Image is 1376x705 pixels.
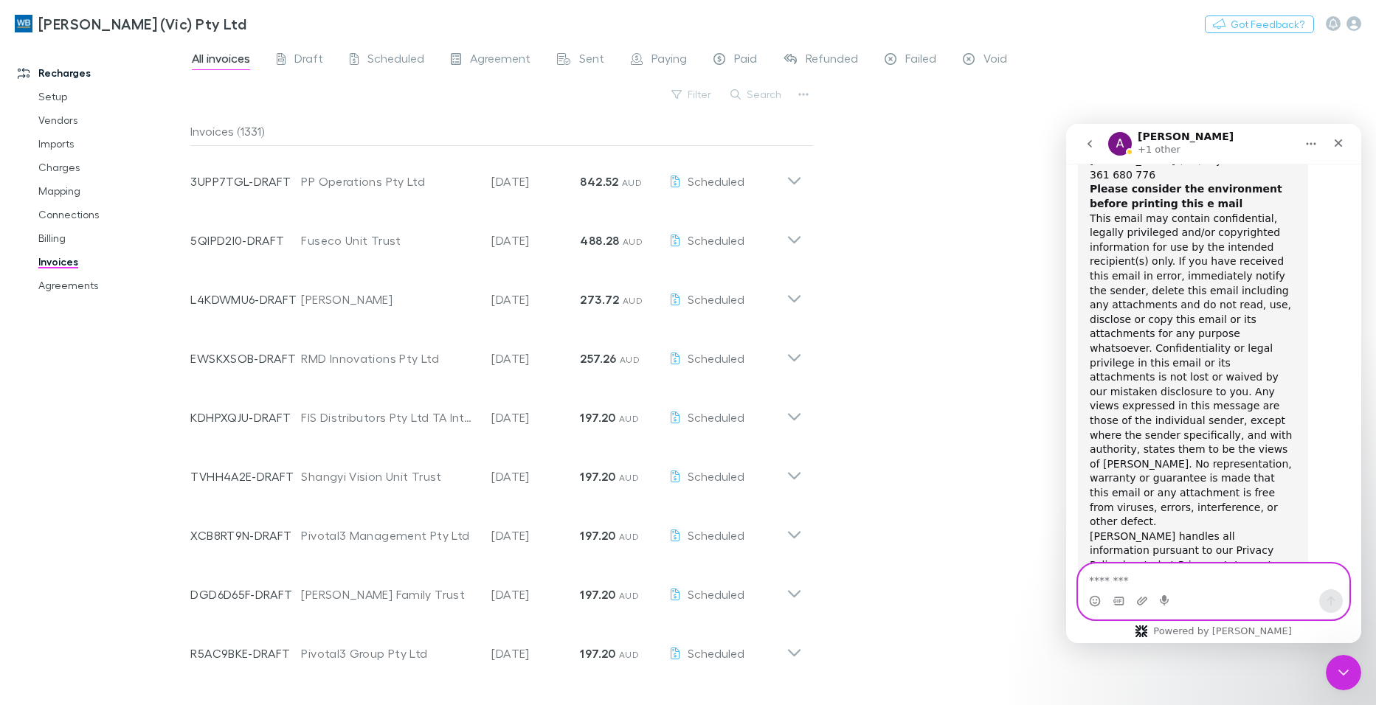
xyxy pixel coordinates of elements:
[688,646,744,660] span: Scheduled
[1326,655,1361,690] iframe: Intercom live chat
[301,350,477,367] div: RMD Innovations Pty Ltd
[24,226,198,250] a: Billing
[301,645,477,662] div: Pivotal3 Group Pty Ltd
[651,51,687,70] span: Paying
[688,351,744,365] span: Scheduled
[623,295,643,306] span: AUD
[983,51,1007,70] span: Void
[190,173,301,190] p: 3UPP7TGL-DRAFT
[905,51,936,70] span: Failed
[619,649,639,660] span: AUD
[367,51,424,70] span: Scheduled
[301,173,477,190] div: PP Operations Pty Ltd
[190,645,301,662] p: R5AC9BKE-DRAFT
[580,469,615,484] strong: 197.20
[190,468,301,485] p: TVHH4A2E-DRAFT
[688,410,744,424] span: Scheduled
[3,61,198,85] a: Recharges
[688,587,744,601] span: Scheduled
[15,15,32,32] img: William Buck (Vic) Pty Ltd's Logo
[619,472,639,483] span: AUD
[179,500,814,559] div: XCB8RT9N-DRAFTPivotal3 Management Pty Ltd[DATE]197.20 AUDScheduled
[190,527,301,544] p: XCB8RT9N-DRAFT
[190,409,301,426] p: KDHPXQJU-DRAFT
[24,85,198,108] a: Setup
[688,292,744,306] span: Scheduled
[580,587,615,602] strong: 197.20
[190,291,301,308] p: L4KDWMU6-DRAFT
[580,292,619,307] strong: 273.72
[192,51,250,70] span: All invoices
[619,413,639,424] span: AUD
[301,527,477,544] div: Pivotal3 Management Pty Ltd
[580,646,615,661] strong: 197.20
[24,250,198,274] a: Invoices
[491,527,580,544] p: [DATE]
[623,236,643,247] span: AUD
[179,146,814,205] div: 3UPP7TGL-DRAFTPP Operations Pty Ltd[DATE]842.52 AUDScheduled
[619,590,639,601] span: AUD
[664,86,720,103] button: Filter
[491,350,580,367] p: [DATE]
[491,468,580,485] p: [DATE]
[24,108,198,132] a: Vendors
[688,528,744,542] span: Scheduled
[688,469,744,483] span: Scheduled
[190,586,301,603] p: DGD6D65F-DRAFT
[491,173,580,190] p: [DATE]
[301,232,477,249] div: Fuseco Unit Trust
[491,232,580,249] p: [DATE]
[1066,124,1361,643] iframe: Intercom live chat
[580,528,615,543] strong: 197.20
[301,409,477,426] div: FIS Distributors Pty Ltd TA IntaFloors [GEOGRAPHIC_DATA] ([GEOGRAPHIC_DATA])
[24,156,198,179] a: Charges
[580,410,615,425] strong: 197.20
[6,6,255,41] a: [PERSON_NAME] (Vic) Pty Ltd
[24,132,198,156] a: Imports
[24,179,198,203] a: Mapping
[491,586,580,603] p: [DATE]
[491,409,580,426] p: [DATE]
[301,291,477,308] div: [PERSON_NAME]
[622,177,642,188] span: AUD
[580,351,616,366] strong: 257.26
[301,586,477,603] div: [PERSON_NAME] Family Trust
[179,441,814,500] div: TVHH4A2E-DRAFTShangyi Vision Unit Trust[DATE]197.20 AUDScheduled
[723,86,790,103] button: Search
[179,559,814,618] div: DGD6D65F-DRAFT[PERSON_NAME] Family Trust[DATE]197.20 AUDScheduled
[619,531,639,542] span: AUD
[491,645,580,662] p: [DATE]
[24,274,198,297] a: Agreements
[688,233,744,247] span: Scheduled
[294,51,323,70] span: Draft
[179,264,814,323] div: L4KDWMU6-DRAFT[PERSON_NAME][DATE]273.72 AUDScheduled
[491,291,580,308] p: [DATE]
[1205,15,1314,33] button: Got Feedback?
[179,323,814,382] div: EWSKXSOB-DRAFTRMD Innovations Pty Ltd[DATE]257.26 AUDScheduled
[806,51,858,70] span: Refunded
[579,51,604,70] span: Sent
[179,618,814,677] div: R5AC9BKE-DRAFTPivotal3 Group Pty Ltd[DATE]197.20 AUDScheduled
[470,51,530,70] span: Agreement
[179,205,814,264] div: 5QIPD2I0-DRAFTFuseco Unit Trust[DATE]488.28 AUDScheduled
[620,354,640,365] span: AUD
[580,233,619,248] strong: 488.28
[190,350,301,367] p: EWSKXSOB-DRAFT
[190,232,301,249] p: 5QIPD2I0-DRAFT
[38,15,246,32] h3: [PERSON_NAME] (Vic) Pty Ltd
